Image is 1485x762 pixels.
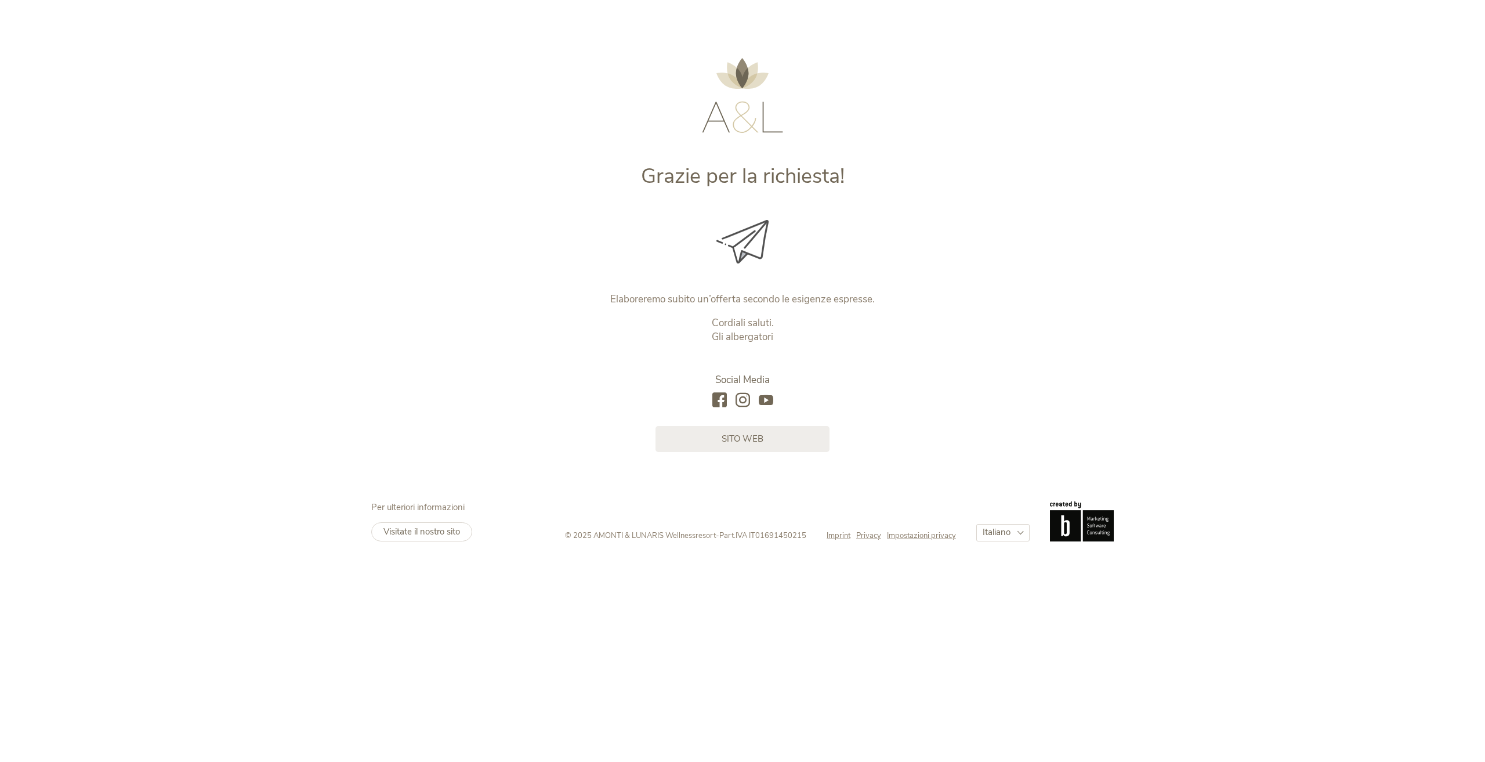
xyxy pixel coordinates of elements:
img: AMONTI & LUNARIS Wellnessresort [702,58,783,133]
a: Impostazioni privacy [887,530,956,541]
a: Visitate il nostro sito [371,522,472,541]
p: Elaboreremo subito un’offerta secondo le esigenze espresse. [501,292,985,306]
a: youtube [759,393,773,409]
a: Privacy [856,530,887,541]
p: Cordiali saluti. Gli albergatori [501,316,985,344]
span: Social Media [715,373,770,387]
span: Privacy [856,530,881,541]
a: facebook [712,393,727,409]
img: Grazie per la richiesta! [716,220,769,263]
span: Visitate il nostro sito [383,526,460,537]
span: sito web [722,433,763,445]
span: Grazie per la richiesta! [641,162,845,190]
span: Imprint [827,530,850,541]
a: Imprint [827,530,856,541]
a: sito web [655,426,830,452]
a: instagram [736,393,750,409]
img: Brandnamic GmbH | Leading Hospitality Solutions [1050,501,1114,541]
span: © 2025 AMONTI & LUNARIS Wellnessresort [565,530,716,541]
span: Per ulteriori informazioni [371,501,465,513]
span: - [716,530,719,541]
span: Part.IVA IT01691450215 [719,530,806,541]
